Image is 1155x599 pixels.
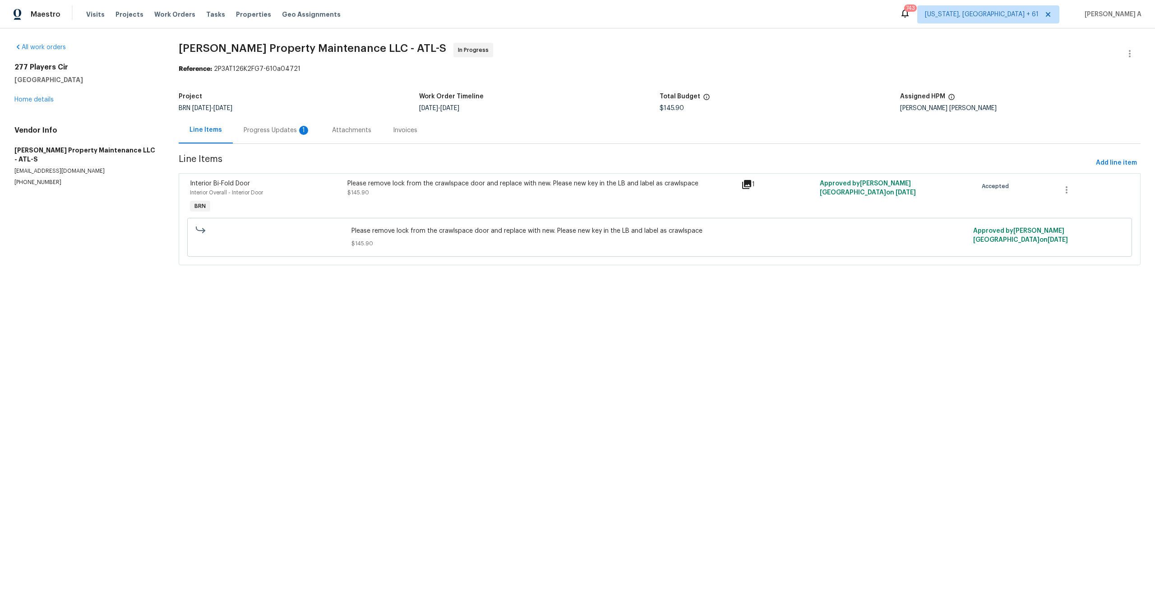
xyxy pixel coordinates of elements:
span: The hpm assigned to this work order. [948,93,955,105]
span: - [192,105,232,111]
span: Please remove lock from the crawlspace door and replace with new. Please new key in the LB and la... [351,226,968,235]
span: $145.90 [660,105,684,111]
b: Reference: [179,66,212,72]
span: [DATE] [440,105,459,111]
span: Add line item [1096,157,1137,169]
div: Progress Updates [244,126,310,135]
span: Properties [236,10,271,19]
span: Tasks [206,11,225,18]
span: Approved by [PERSON_NAME][GEOGRAPHIC_DATA] on [820,180,916,196]
span: $145.90 [351,239,968,248]
span: The total cost of line items that have been proposed by Opendoor. This sum includes line items th... [703,93,710,105]
h5: Work Order Timeline [419,93,484,100]
span: In Progress [458,46,492,55]
div: Invoices [393,126,417,135]
h4: Vendor Info [14,126,157,135]
span: Interior Overall - Interior Door [190,190,263,195]
h5: [PERSON_NAME] Property Maintenance LLC - ATL-S [14,146,157,164]
p: [EMAIL_ADDRESS][DOMAIN_NAME] [14,167,157,175]
button: Add line item [1092,155,1141,171]
span: Accepted [982,182,1012,191]
span: Line Items [179,155,1092,171]
h5: Assigned HPM [900,93,945,100]
div: 743 [906,4,915,13]
span: [PERSON_NAME] Property Maintenance LLC - ATL-S [179,43,446,54]
span: BRN [179,105,232,111]
div: 1 [299,126,308,135]
span: Geo Assignments [282,10,341,19]
span: [DATE] [896,189,916,196]
span: [DATE] [192,105,211,111]
h5: [GEOGRAPHIC_DATA] [14,75,157,84]
span: [DATE] [213,105,232,111]
span: [PERSON_NAME] A [1081,10,1141,19]
span: [DATE] [1048,237,1068,243]
span: Work Orders [154,10,195,19]
span: Projects [115,10,143,19]
div: 2P3AT126K2FG7-610a04721 [179,65,1141,74]
h2: 277 Players Cir [14,63,157,72]
span: $145.90 [347,190,369,195]
div: Line Items [189,125,222,134]
div: [PERSON_NAME] [PERSON_NAME] [900,105,1141,111]
span: Approved by [PERSON_NAME][GEOGRAPHIC_DATA] on [973,228,1068,243]
span: Visits [86,10,105,19]
span: Interior Bi-Fold Door [190,180,250,187]
div: 1 [741,179,814,190]
p: [PHONE_NUMBER] [14,179,157,186]
div: Please remove lock from the crawlspace door and replace with new. Please new key in the LB and la... [347,179,736,188]
a: Home details [14,97,54,103]
div: Attachments [332,126,371,135]
span: - [419,105,459,111]
span: [DATE] [419,105,438,111]
span: BRN [191,202,209,211]
h5: Total Budget [660,93,700,100]
h5: Project [179,93,202,100]
a: All work orders [14,44,66,51]
span: [US_STATE], [GEOGRAPHIC_DATA] + 61 [925,10,1039,19]
span: Maestro [31,10,60,19]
